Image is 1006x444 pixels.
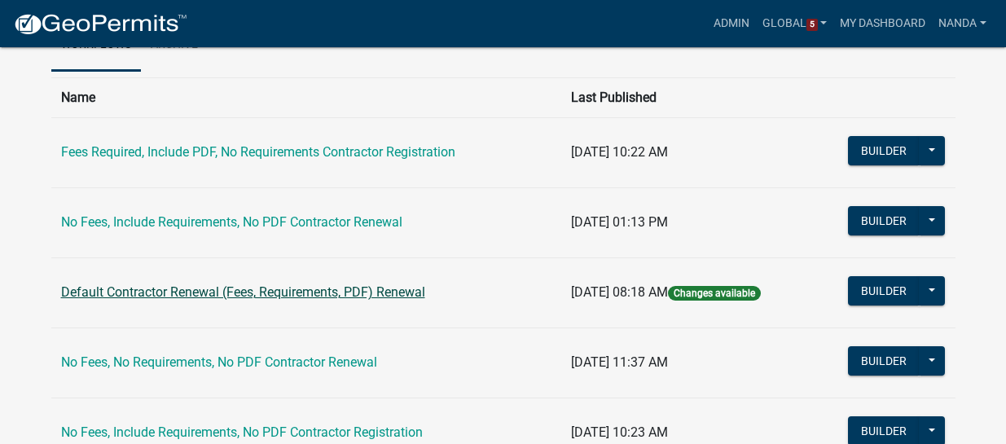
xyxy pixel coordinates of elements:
[756,8,834,39] a: Global5
[806,19,818,32] span: 5
[668,286,761,301] span: Changes available
[571,424,668,440] span: [DATE] 10:23 AM
[571,214,668,230] span: [DATE] 01:13 PM
[932,8,993,39] a: Nanda
[51,77,561,117] th: Name
[848,276,920,306] button: Builder
[61,424,423,440] a: No Fees, Include Requirements, No PDF Contractor Registration
[61,354,377,370] a: No Fees, No Requirements, No PDF Contractor Renewal
[571,144,668,160] span: [DATE] 10:22 AM
[61,144,455,160] a: Fees Required, Include PDF, No Requirements Contractor Registration
[848,206,920,235] button: Builder
[848,346,920,376] button: Builder
[707,8,756,39] a: Admin
[61,214,402,230] a: No Fees, Include Requirements, No PDF Contractor Renewal
[833,8,932,39] a: My Dashboard
[571,354,668,370] span: [DATE] 11:37 AM
[571,284,668,300] span: [DATE] 08:18 AM
[848,136,920,165] button: Builder
[61,284,425,300] a: Default Contractor Renewal (Fees, Requirements, PDF) Renewal
[561,77,813,117] th: Last Published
